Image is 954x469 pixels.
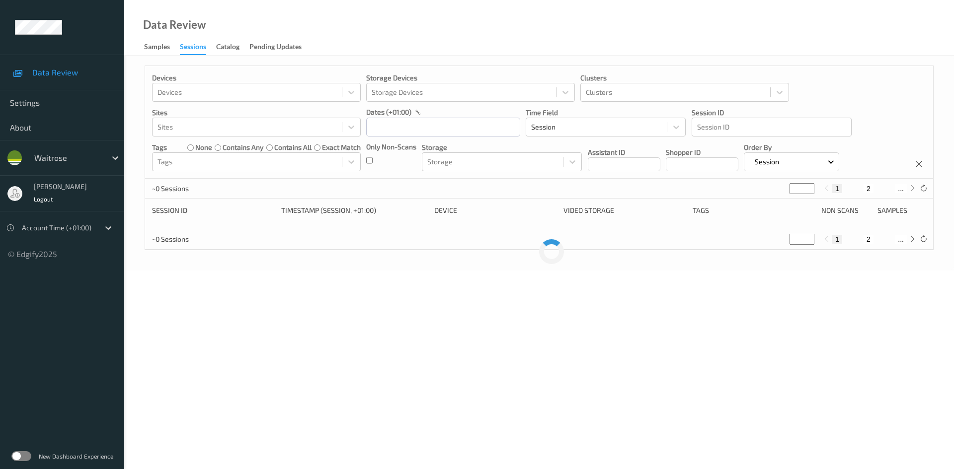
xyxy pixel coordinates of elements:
p: Storage Devices [366,73,575,83]
div: Data Review [143,20,206,30]
label: contains any [223,142,263,152]
p: Session ID [692,108,852,118]
a: Pending Updates [249,40,312,54]
p: Storage [422,142,582,152]
div: Device [434,205,556,215]
label: none [195,142,212,152]
div: Sessions [180,42,206,55]
p: Assistant ID [588,147,660,157]
p: Only Non-Scans [366,142,416,152]
p: Order By [744,142,839,152]
p: Time Field [526,108,686,118]
p: dates (+01:00) [366,107,411,117]
p: Shopper ID [666,147,738,157]
div: Video Storage [563,205,686,215]
div: Catalog [216,42,239,54]
p: Tags [152,142,167,152]
div: Pending Updates [249,42,302,54]
div: Samples [877,205,926,215]
button: 1 [832,184,842,193]
button: 1 [832,235,842,244]
label: contains all [274,142,312,152]
a: Sessions [180,40,216,55]
div: Non Scans [821,205,870,215]
button: ... [895,235,907,244]
p: Devices [152,73,361,83]
a: Samples [144,40,180,54]
p: Clusters [580,73,789,83]
div: Session ID [152,205,274,215]
p: ~0 Sessions [152,234,227,244]
div: Timestamp (Session, +01:00) [281,205,428,215]
p: ~0 Sessions [152,184,227,194]
button: ... [895,184,907,193]
a: Catalog [216,40,249,54]
label: exact match [322,142,361,152]
div: Tags [693,205,815,215]
p: Sites [152,108,361,118]
p: Session [751,157,783,167]
div: Samples [144,42,170,54]
button: 2 [864,184,874,193]
button: 2 [864,235,874,244]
